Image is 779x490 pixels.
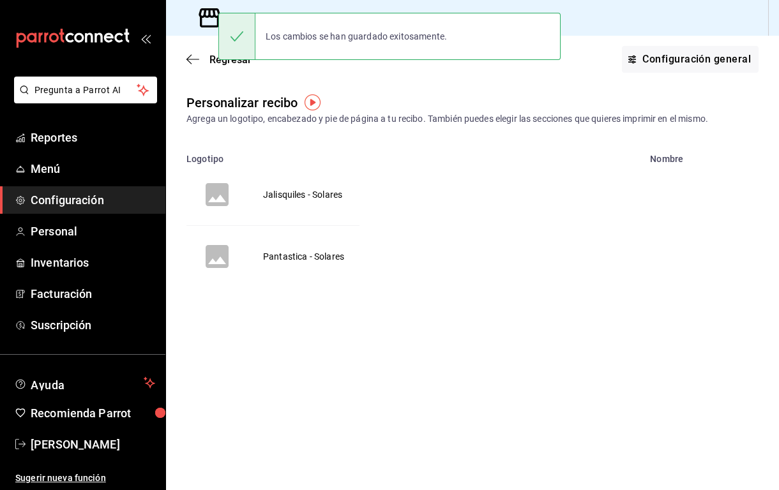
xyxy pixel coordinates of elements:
div: Personalizar recibo [186,93,298,112]
button: Configuración general [622,46,759,73]
span: Configuración [31,191,155,209]
td: Jalisquiles - Solares [248,164,358,225]
span: Recomienda Parrot [31,405,155,422]
span: Inventarios [31,254,155,271]
button: open_drawer_menu [140,33,151,43]
div: Los cambios se han guardado exitosamente. [255,22,457,50]
span: Suscripción [31,316,155,334]
button: Pregunta a Parrot AI [14,77,157,103]
span: Facturación [31,285,155,302]
img: Tooltip marker [305,94,321,110]
span: Sugerir nueva función [15,471,155,485]
table: voidReasonsTable [166,146,779,287]
span: Personal [31,223,155,240]
span: [PERSON_NAME] [31,436,155,453]
span: Menú [31,160,155,177]
th: Nombre [642,146,779,164]
td: Pantastica - Solares [248,226,359,288]
th: Logotipo [166,146,642,164]
button: Regresar [186,54,252,66]
button: Pantastica - Solares [166,225,380,287]
span: Regresar [209,54,252,66]
span: Pregunta a Parrot AI [34,84,137,97]
span: Ayuda [31,375,139,390]
div: Agrega un logotipo, encabezado y pie de página a tu recibo. También puedes elegir las secciones q... [186,112,759,126]
a: Pregunta a Parrot AI [9,93,157,106]
span: Reportes [31,129,155,146]
button: Jalisquiles - Solares [166,164,378,225]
